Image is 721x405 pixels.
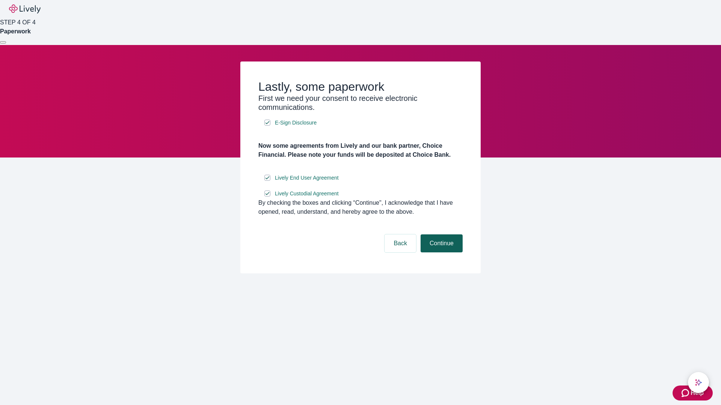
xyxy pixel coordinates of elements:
[275,119,317,127] span: E-Sign Disclosure
[258,79,463,94] h2: Lastly, some paperwork
[273,173,340,183] a: e-sign disclosure document
[258,141,463,159] h4: Now some agreements from Lively and our bank partner, Choice Financial. Please note your funds wi...
[682,388,691,397] svg: Zendesk support icon
[258,94,463,112] h3: First we need your consent to receive electronic communications.
[673,385,713,400] button: Zendesk support iconHelp
[273,189,340,198] a: e-sign disclosure document
[691,388,704,397] span: Help
[258,198,463,216] div: By checking the boxes and clicking “Continue", I acknowledge that I have opened, read, understand...
[421,234,463,252] button: Continue
[275,174,339,182] span: Lively End User Agreement
[688,372,709,393] button: chat
[695,379,702,386] svg: Lively AI Assistant
[275,190,339,198] span: Lively Custodial Agreement
[385,234,416,252] button: Back
[9,4,41,13] img: Lively
[273,118,318,127] a: e-sign disclosure document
